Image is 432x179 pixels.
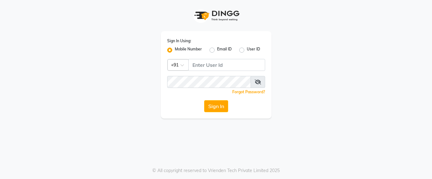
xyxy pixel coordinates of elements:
label: Email ID [217,46,232,54]
a: Forgot Password? [232,89,265,94]
label: Sign In Using: [167,38,191,44]
input: Username [167,76,251,88]
img: logo1.svg [191,6,241,25]
label: User ID [247,46,260,54]
button: Sign In [204,100,228,112]
input: Username [188,59,265,71]
label: Mobile Number [175,46,202,54]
